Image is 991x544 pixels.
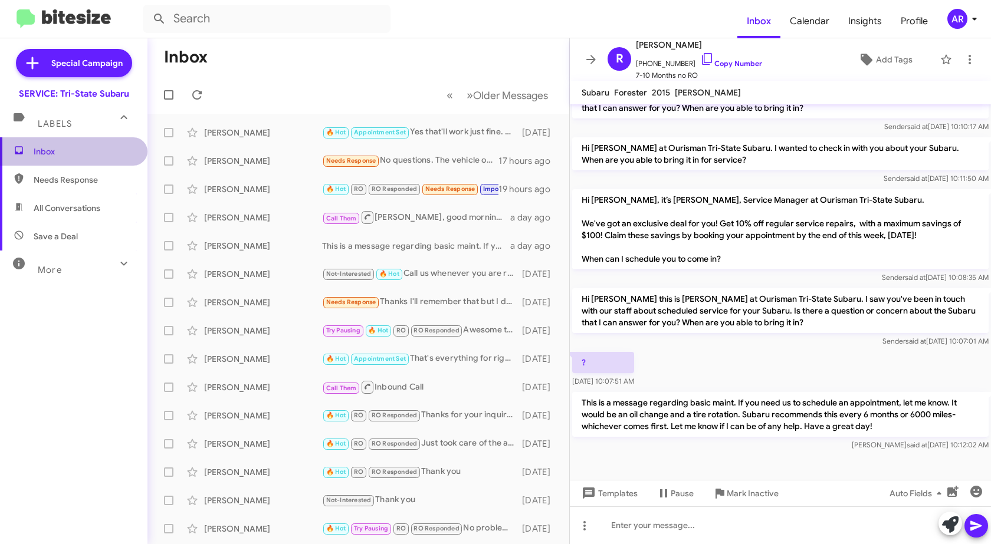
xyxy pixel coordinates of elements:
[510,212,560,223] div: a day ago
[322,437,521,450] div: Just took care of the appointment for you and have a nice week. [PERSON_NAME]
[396,525,406,532] span: RO
[204,325,322,337] div: [PERSON_NAME]
[579,483,638,504] span: Templates
[322,126,521,139] div: Yes that'll work just fine. You're all set! 👍
[907,122,928,131] span: said at
[326,157,376,164] span: Needs Response
[467,88,473,103] span: »
[372,440,417,447] span: RO Responded
[839,4,891,38] a: Insights
[204,155,322,167] div: [PERSON_NAME]
[322,267,521,281] div: Call us whenever you are ready. Have a great day!
[204,212,322,223] div: [PERSON_NAME]
[143,5,391,33] input: Search
[34,146,134,157] span: Inbox
[905,337,926,345] span: said at
[907,440,927,449] span: said at
[38,118,72,129] span: Labels
[498,183,560,195] div: 19 hours ago
[322,380,521,394] div: Inbound Call
[572,392,989,437] p: This is a message regarding basic maint. If you need us to schedule an appointment, let me know. ...
[572,288,989,333] p: Hi [PERSON_NAME] this is [PERSON_NAME] at Ourisman Tri-State Subaru. I saw you've been in touch w...
[636,52,762,70] span: [PHONE_NUMBER]
[51,57,123,69] span: Special Campaign
[905,273,926,282] span: said at
[204,410,322,421] div: [PERSON_NAME]
[636,70,762,81] span: 7-10 Months no RO
[354,468,363,476] span: RO
[322,295,521,309] div: Thanks I'll remember that but I don't get to [GEOGRAPHIC_DATA] very often
[322,324,521,337] div: Awesome thank you
[34,202,100,214] span: All Conversations
[521,466,560,478] div: [DATE]
[737,4,780,38] a: Inbox
[322,352,521,365] div: That's everything for right now.
[204,381,322,393] div: [PERSON_NAME]
[614,87,647,98] span: Forester
[19,88,129,100] div: SERVICE: Tri-State Subaru
[414,525,459,532] span: RO Responded
[937,9,978,29] button: AR
[326,185,346,193] span: 🔥 Hot
[884,174,989,183] span: Sender [DATE] 10:11:50 AM
[326,411,346,419] span: 🔥 Hot
[322,240,510,252] div: This is a message regarding basic maint. If you need us to schedule an appointment, let me know. ...
[572,137,989,170] p: Hi [PERSON_NAME] at Ourisman Tri-State Subaru. I wanted to check in with you about your Subaru. W...
[647,483,703,504] button: Pause
[326,355,346,362] span: 🔥 Hot
[326,215,357,222] span: Call Them
[636,38,762,52] span: [PERSON_NAME]
[852,440,989,449] span: [PERSON_NAME] [DATE] 10:12:02 AM
[354,185,363,193] span: RO
[483,185,514,193] span: Important
[572,377,634,385] span: [DATE] 10:07:51 AM
[204,353,322,365] div: [PERSON_NAME]
[322,182,498,196] div: Thanks and you too [PERSON_NAME]
[521,268,560,280] div: [DATE]
[326,468,346,476] span: 🔥 Hot
[204,183,322,195] div: [PERSON_NAME]
[521,325,560,337] div: [DATE]
[368,327,388,334] span: 🔥 Hot
[652,87,670,98] span: 2015
[727,483,779,504] span: Mark Inactive
[372,468,417,476] span: RO Responded
[521,353,560,365] div: [DATE]
[204,240,322,252] div: [PERSON_NAME]
[204,268,322,280] div: [PERSON_NAME]
[447,88,453,103] span: «
[34,174,134,186] span: Needs Response
[204,127,322,139] div: [PERSON_NAME]
[322,210,510,225] div: [PERSON_NAME], good morning. Called and left a voice mail in case you need an appointment. Thank ...
[414,327,459,334] span: RO Responded
[326,298,376,306] span: Needs Response
[521,523,560,535] div: [DATE]
[322,493,521,507] div: Thank you
[326,525,346,532] span: 🔥 Hot
[876,49,913,70] span: Add Tags
[396,327,406,334] span: RO
[510,240,560,252] div: a day ago
[326,270,372,278] span: Not-Interested
[322,154,498,167] div: No questions. The vehicle only has 5,729 miles on it
[882,337,989,345] span: Sender [DATE] 10:07:01 AM
[521,494,560,506] div: [DATE]
[379,270,399,278] span: 🔥 Hot
[204,438,322,450] div: [PERSON_NAME]
[780,4,839,38] a: Calendar
[884,122,989,131] span: Sender [DATE] 10:10:17 AM
[322,465,521,479] div: Thank you
[572,189,989,269] p: Hi [PERSON_NAME], it’s [PERSON_NAME], Service Manager at Ourisman Tri-State Subaru. We've got an ...
[891,4,937,38] a: Profile
[616,50,624,68] span: R
[38,265,62,275] span: More
[671,483,694,504] span: Pause
[372,411,417,419] span: RO Responded
[354,355,406,362] span: Appointment Set
[498,155,560,167] div: 17 hours ago
[326,496,372,504] span: Not-Interested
